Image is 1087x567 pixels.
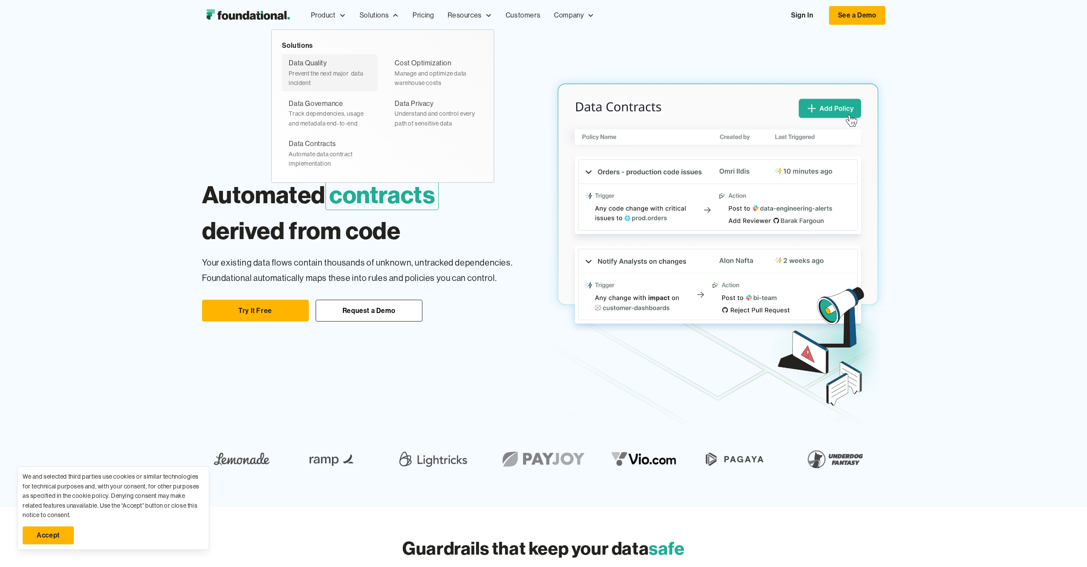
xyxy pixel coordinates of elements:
a: Data ContractsAutomate data contract implementation [282,135,378,172]
div: Prevent the next major data incident [289,69,371,88]
a: Customers [499,1,547,29]
a: Try It Free [202,300,309,322]
div: Company [554,10,584,21]
img: Foundational Logo [202,7,294,24]
div: Manage and optimize data warehouse costs [395,69,477,88]
h2: Guardrails that keep your data [402,536,684,561]
div: We and selected third parties use cookies or similar technologies for technical purposes and, wit... [23,472,204,520]
div: Product [311,10,336,21]
a: home [202,7,294,24]
a: Cost OptimizationManage and optimize data warehouse costs [388,54,483,91]
div: Understand and control every path of sensitive data [395,109,477,128]
p: Your existing data flows contain thousands of unknown, untracked dependencies. Foundational autom... [202,255,537,286]
img: Pagaya Logo [700,445,769,473]
a: See a Demo [829,6,885,25]
a: Data PrivacyUnderstand and control every path of sensitive data [388,95,483,132]
a: Sign In [782,6,822,24]
div: Product [304,1,353,29]
div: Data Contracts [289,138,336,149]
div: Automate data contract implementation [289,149,371,169]
span: safe [649,537,684,559]
div: Solutions [353,1,406,29]
div: Data Governance [289,98,343,109]
img: Lightricks Logo [396,445,470,473]
div: Resources [441,1,498,29]
a: Data QualityPrevent the next major data incident [282,54,378,91]
img: Underdog Fantasy Logo [801,445,869,473]
a: Request a Demo [316,300,422,322]
a: Data GovernanceTrack dependencies, usage and metadata end-to-end [282,95,378,132]
div: Data Quality [289,58,327,69]
h1: Automated derived from code [202,177,567,248]
span: contracts [325,179,439,210]
img: vio logo [604,445,684,473]
iframe: Chat Widget [1044,526,1087,567]
div: Cost Optimization [395,58,451,69]
div: Resources [448,10,481,21]
img: Lemonade Logo [208,445,276,473]
div: Company [547,1,601,29]
div: Solutions [360,10,389,21]
img: Ramp Logo [303,445,362,473]
div: Track dependencies, usage and metadata end-to-end [289,109,371,128]
a: Pricing [406,1,441,29]
div: Data Privacy [395,98,434,109]
a: Accept [23,526,74,544]
nav: Solutions [271,29,494,183]
img: Payjoy logo [493,445,594,473]
div: Solutions [282,40,483,51]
